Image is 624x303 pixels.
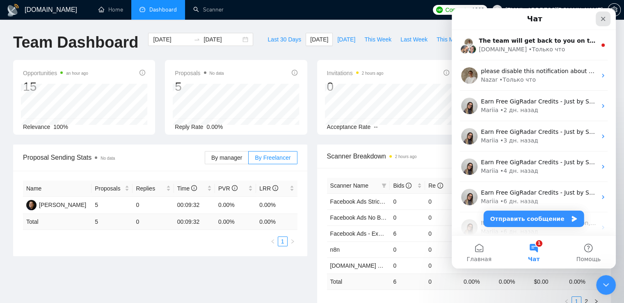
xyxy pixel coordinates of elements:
[175,68,224,78] span: Proposals
[27,29,598,36] span: The team will get back to you on this. Our usual reply time is under 1 minute. You'll get replies...
[443,70,449,76] span: info-circle
[436,7,443,13] img: upwork-logo.png
[259,185,278,192] span: LRR
[278,237,287,246] a: 1
[390,257,425,273] td: 0
[530,273,566,289] td: $ 0.00
[337,35,355,44] span: [DATE]
[425,225,460,241] td: 0
[210,71,224,76] span: No data
[48,158,87,167] div: • 4 дн. назад
[7,4,20,17] img: logo
[29,60,193,66] span: please disable this notification about earning free credits
[306,33,333,46] button: [DATE]
[310,35,328,44] span: [DATE]
[39,200,86,209] div: [PERSON_NAME]
[263,33,306,46] button: Last 30 Days
[29,219,47,228] div: Mariia
[472,5,484,14] span: 1368
[27,37,75,46] div: [DOMAIN_NAME]
[29,189,47,197] div: Mariia
[268,236,278,246] li: Previous Page
[432,33,469,46] button: This Month
[215,214,256,230] td: 0.00 %
[174,197,215,214] td: 00:09:32
[333,33,360,46] button: [DATE]
[76,248,88,254] span: Чат
[288,236,297,246] li: Next Page
[425,209,460,225] td: 0
[460,273,496,289] td: 0.00 %
[445,5,470,14] span: Connects:
[149,6,177,13] span: Dashboard
[362,71,384,76] time: 2 hours ago
[425,257,460,273] td: 0
[272,185,278,191] span: info-circle
[327,68,384,78] span: Invitations
[91,197,133,214] td: 5
[48,98,87,106] div: • 2 дн. назад
[437,183,443,188] span: info-circle
[390,241,425,257] td: 0
[360,33,396,46] button: This Week
[292,70,297,76] span: info-circle
[15,248,39,254] span: Главная
[566,273,601,289] td: 0.00 %
[215,197,256,214] td: 0.00%
[255,154,290,161] span: By Freelancer
[256,214,297,230] td: 0.00 %
[177,185,197,192] span: Time
[207,124,223,130] span: 0.00%
[9,211,26,227] img: Profile image for Mariia
[194,36,200,43] span: to
[218,185,238,192] span: PVR
[393,182,411,189] span: Bids
[425,193,460,209] td: 0
[98,6,123,13] a: homeHome
[406,183,411,188] span: info-circle
[124,248,149,254] span: Помощь
[29,67,46,76] div: Nazar
[400,35,427,44] span: Last Week
[452,8,616,269] iframe: Intercom live chat
[327,273,390,289] td: Total
[9,181,26,197] img: Profile image for Mariia
[48,67,84,76] div: • Только что
[48,219,87,228] div: • 6 дн. назад
[232,185,238,191] span: info-circle
[110,227,164,260] button: Помощь
[364,35,391,44] span: This Week
[330,198,401,205] a: Facebook Ads Strict Budget
[374,124,377,130] span: --
[278,236,288,246] li: 1
[29,158,47,167] div: Mariia
[139,70,145,76] span: info-circle
[267,35,301,44] span: Last 30 Days
[9,90,26,106] img: Profile image for Mariia
[9,59,26,76] img: Profile image for Nazar
[23,214,91,230] td: Total
[288,236,297,246] button: right
[268,236,278,246] button: left
[23,181,91,197] th: Name
[23,124,50,130] span: Relevance
[330,262,462,269] a: [DOMAIN_NAME] & other tools - [PERSON_NAME]
[48,189,87,197] div: • 6 дн. назад
[596,275,616,295] iframe: Intercom live chat
[211,154,242,161] span: By manager
[608,3,621,16] button: setting
[55,227,109,260] button: Чат
[330,246,340,253] a: n8n
[608,7,620,13] span: setting
[32,202,133,219] button: Отправить сообщение
[9,150,26,167] img: Profile image for Mariia
[23,79,88,94] div: 15
[193,6,224,13] a: searchScanner
[175,79,224,94] div: 5
[139,7,145,12] span: dashboard
[133,181,174,197] th: Replies
[494,7,500,13] span: user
